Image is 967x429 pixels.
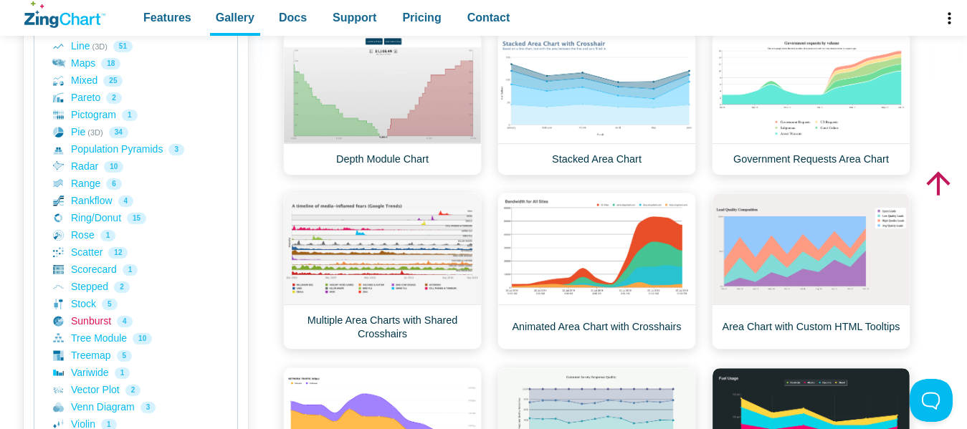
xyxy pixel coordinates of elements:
iframe: Toggle Customer Support [910,379,953,422]
a: Government Requests Area Chart [712,32,910,175]
a: Animated Area Chart with Crosshairs [497,193,696,350]
a: Multiple Area Charts with Shared Crosshairs [283,193,482,350]
span: Features [143,8,191,27]
a: Stacked Area Chart [497,32,696,175]
span: Contact [467,8,510,27]
a: ZingChart Logo. Click to return to the homepage [24,1,105,28]
span: Pricing [402,8,441,27]
a: Depth Module Chart [283,32,482,175]
span: Gallery [216,8,254,27]
span: Support [333,8,376,27]
span: Docs [279,8,307,27]
a: Area Chart with Custom HTML Tooltips [712,193,910,350]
